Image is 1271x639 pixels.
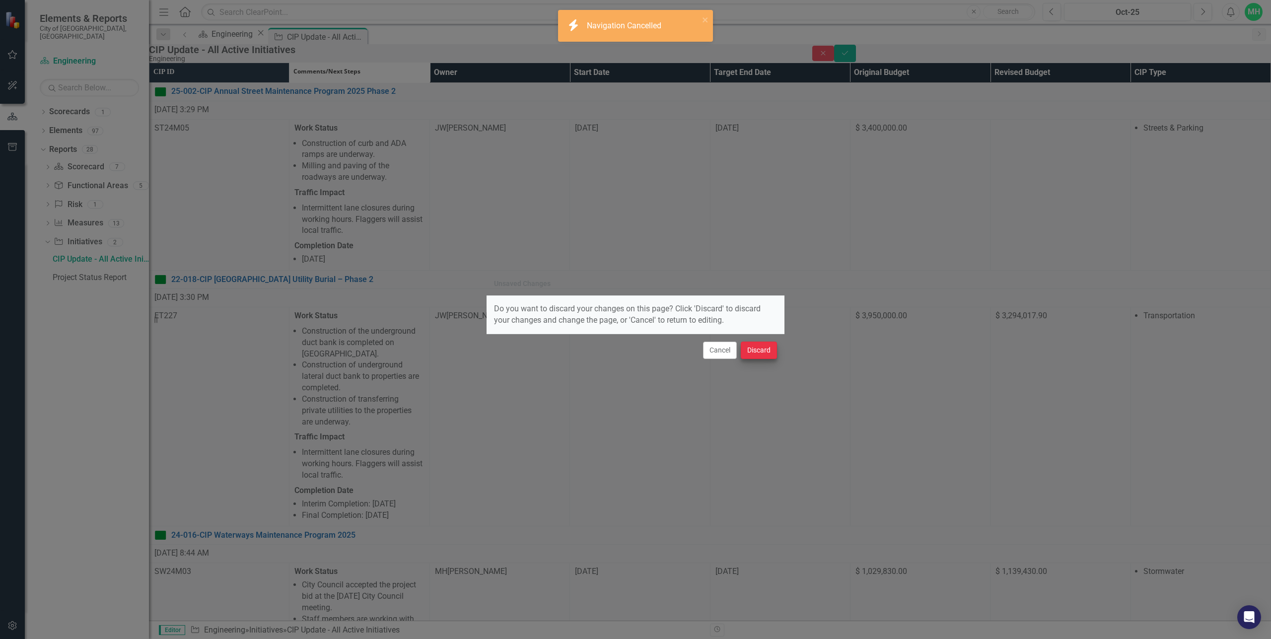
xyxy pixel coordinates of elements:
li: Staff members have approved the final deliverables for the project. [22,22,125,58]
div: Unsaved Changes [494,280,551,287]
button: Discard [741,342,777,359]
li: This project will be closed from ClearPoint next month. [22,58,125,82]
strong: Work Status [2,4,49,12]
div: Do you want to discard your changes on this page? Click 'Discard' to discard your changes and cha... [487,296,784,334]
div: Open Intercom Messenger [1237,605,1261,629]
button: close [702,14,709,25]
div: Navigation Cancelled [587,20,664,32]
button: Cancel [703,342,737,359]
